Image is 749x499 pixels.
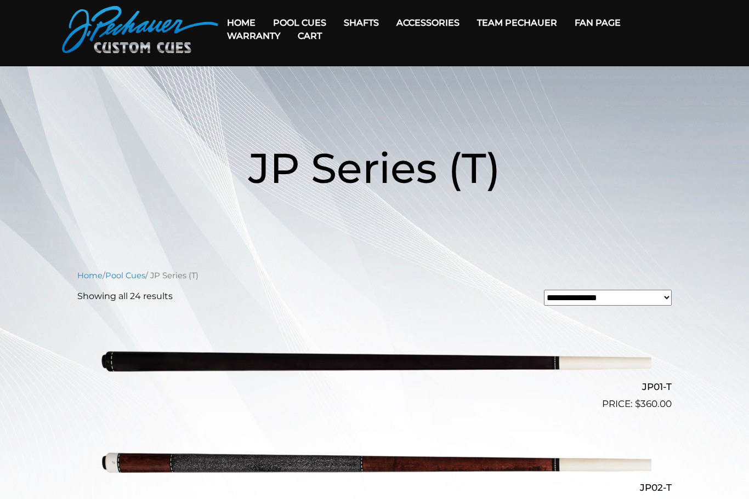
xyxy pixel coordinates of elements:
[635,398,640,409] span: $
[77,376,672,397] h2: JP01-T
[77,290,173,303] p: Showing all 24 results
[77,314,672,411] a: JP01-T $360.00
[77,271,103,280] a: Home
[105,271,145,280] a: Pool Cues
[264,9,335,37] a: Pool Cues
[218,22,289,50] a: Warranty
[468,9,566,37] a: Team Pechauer
[635,398,672,409] bdi: 360.00
[388,9,468,37] a: Accessories
[98,314,651,406] img: JP01-T
[289,22,331,50] a: Cart
[248,142,501,193] span: JP Series (T)
[544,290,672,306] select: Shop order
[218,9,264,37] a: Home
[77,478,672,498] h2: JP02-T
[62,6,218,53] img: Pechauer Custom Cues
[77,269,672,282] nav: Breadcrumb
[335,9,388,37] a: Shafts
[566,9,629,37] a: Fan Page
